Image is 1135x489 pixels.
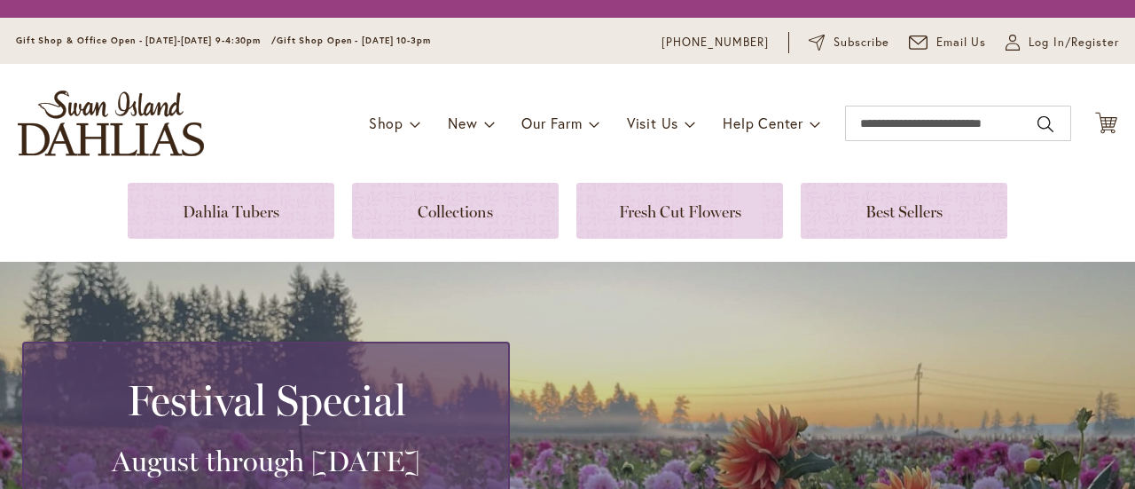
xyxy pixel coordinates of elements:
span: Help Center [723,114,803,132]
span: Gift Shop & Office Open - [DATE]-[DATE] 9-4:30pm / [16,35,277,46]
span: Subscribe [834,34,889,51]
span: Log In/Register [1029,34,1119,51]
span: Shop [369,114,403,132]
a: Log In/Register [1006,34,1119,51]
span: New [448,114,477,132]
a: [PHONE_NUMBER] [661,34,769,51]
h3: August through [DATE] [45,444,487,479]
span: Our Farm [521,114,582,132]
h2: Festival Special [45,375,487,425]
a: Subscribe [809,34,889,51]
span: Email Us [936,34,987,51]
a: store logo [18,91,204,156]
span: Visit Us [627,114,678,132]
span: Gift Shop Open - [DATE] 10-3pm [277,35,431,46]
a: Email Us [909,34,987,51]
button: Search [1037,110,1053,138]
